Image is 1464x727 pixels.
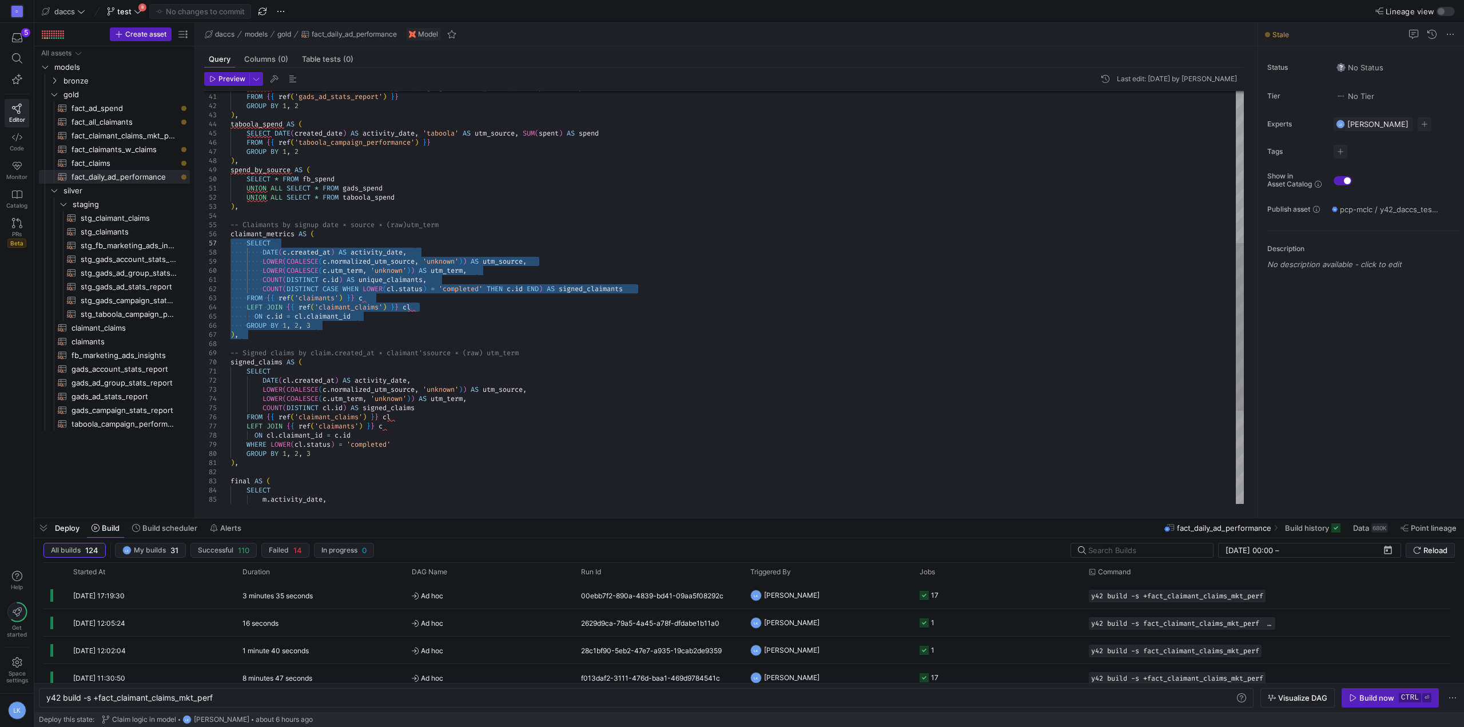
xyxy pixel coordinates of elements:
[39,321,190,335] a: claimant_claims​​​​​​​​​​
[63,184,188,197] span: silver
[261,543,309,558] button: Failed14
[266,92,270,101] span: {
[39,225,190,239] div: Press SPACE to select this row.
[71,363,177,376] span: gads_account_stats_report​​​​​​​​​​
[112,716,176,724] span: Claim logic in model
[204,165,217,174] div: 49
[1336,63,1346,72] img: No status
[104,4,145,19] button: test
[327,257,331,266] span: .
[287,101,291,110] span: ,
[523,129,535,138] span: SUM
[39,390,190,403] a: gads_ad_stats_report​​​​​​​​​​
[204,147,217,156] div: 47
[85,546,98,555] span: 124
[12,231,22,237] span: PRs
[291,248,331,257] span: created_at
[230,165,291,174] span: spend_by_source
[220,523,241,533] span: Alerts
[246,138,262,147] span: FROM
[71,376,177,390] span: gads_ad_group_stats_report​​​​​​​​​​
[270,184,283,193] span: ALL
[54,61,188,74] span: models
[331,257,415,266] span: normalized_utm_source
[73,198,188,211] span: staging
[39,129,190,142] div: Press SPACE to select this row.
[170,546,178,555] span: 31
[39,252,190,266] a: stg_gads_account_stats_report​​​​​​​​​​
[299,27,400,41] button: fact_daily_ad_performance
[391,92,395,101] span: }
[331,248,335,257] span: )
[312,30,397,38] span: fact_daily_ad_performance
[270,193,283,202] span: ALL
[81,294,177,307] span: stg_gads_campaign_stats_report​​​​​​​​​​
[270,138,274,147] span: {
[278,55,288,63] span: (0)
[246,101,266,110] span: GROUP
[204,120,217,129] div: 44
[39,88,190,101] div: Press SPACE to select this row.
[39,170,190,184] a: fact_daily_ad_performance​​​​​​​​​​
[343,184,383,193] span: gads_spend
[323,184,339,193] span: FROM
[295,101,299,110] span: 2
[246,184,266,193] span: UNION
[110,27,172,41] button: Create asset
[71,418,177,431] span: taboola_campaign_performance​​​​​​​​​​
[81,239,177,252] span: stg_fb_marketing_ads_insights​​​​​​​​​​
[204,193,217,202] div: 52
[5,652,29,689] a: Spacesettings
[471,257,479,266] span: AS
[299,120,303,129] span: (
[1282,546,1356,555] input: End datetime
[1359,693,1394,702] div: Build now
[283,257,287,266] span: (
[204,129,217,138] div: 45
[198,546,233,554] span: Successful
[409,31,416,38] img: undefined
[475,129,515,138] span: utm_source
[283,101,287,110] span: 1
[39,46,190,60] div: Press SPACE to select this row.
[270,101,279,110] span: BY
[230,110,234,120] span: )
[39,129,190,142] a: fact_claimant_claims_mkt_perf​​​​​​​​​​
[39,74,190,88] div: Press SPACE to select this row.
[291,129,295,138] span: (
[395,92,399,101] span: }
[246,174,270,184] span: SELECT
[295,147,299,156] span: 2
[230,202,234,211] span: )
[71,335,177,348] span: claimants​​​​​​​​​​
[5,598,29,642] button: Getstarted
[1278,693,1327,702] span: Visualize DAG
[459,257,463,266] span: )
[39,156,190,170] a: fact_claims​​​​​​​​​​
[71,116,177,129] span: fact_all_claimants​​​​​​​​​​
[287,257,319,266] span: COALESCE
[39,115,190,129] div: Press SPACE to select this row.
[43,543,106,558] button: All builds124
[383,92,387,101] span: )
[204,257,217,266] div: 59
[190,543,257,558] button: Successful110
[39,211,190,225] div: Press SPACE to select this row.
[1272,30,1289,39] span: Stale
[39,211,190,225] a: stg_claimant_claims​​​​​​​​​​
[71,321,177,335] span: claimant_claims​​​​​​​​​​
[6,173,27,180] span: Monitor
[343,193,395,202] span: taboola_spend
[204,220,217,229] div: 55
[71,404,177,417] span: gads_campaign_stats_report​​​​​​​​​​
[204,239,217,248] div: 57
[10,145,24,152] span: Code
[287,120,295,129] span: AS
[63,74,188,88] span: bronze
[363,129,415,138] span: activity_date
[39,417,190,431] a: taboola_campaign_performance​​​​​​​​​​
[7,624,27,638] span: Get started
[234,156,238,165] span: ,
[1329,202,1443,217] button: pcp-mclc / y42_daccs_test / fact_daily_ad_performance
[287,147,291,156] span: ,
